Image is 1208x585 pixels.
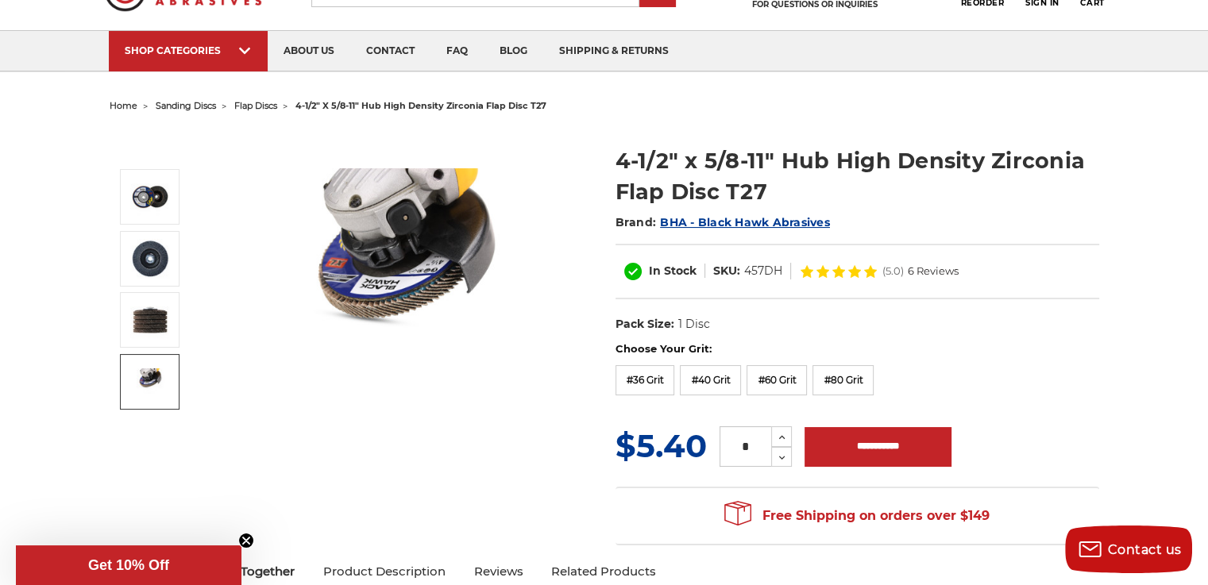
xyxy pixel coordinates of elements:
[724,500,990,532] span: Free Shipping on orders over $149
[543,31,685,71] a: shipping & returns
[110,100,137,111] a: home
[16,545,241,585] div: Get 10% OffClose teaser
[616,426,707,465] span: $5.40
[238,533,254,548] button: Close teaser
[484,31,543,71] a: blog
[156,100,216,111] a: sanding discs
[677,316,709,333] dd: 1 Disc
[744,263,782,279] dd: 457DH
[616,215,657,229] span: Brand:
[616,316,674,333] dt: Pack Size:
[430,31,484,71] a: faq
[295,100,546,111] span: 4-1/2" x 5/8-11" hub high density zirconia flap disc t27
[908,266,959,276] span: 6 Reviews
[350,31,430,71] a: contact
[268,31,350,71] a: about us
[130,177,170,217] img: high density flap disc with screw hub
[882,266,904,276] span: (5.0)
[616,341,1099,357] label: Choose Your Grit:
[130,300,170,340] img: 4-1/2" x 5/8-11" Hub High Density Zirconia Flap Disc T27
[88,557,169,573] span: Get 10% Off
[1065,525,1192,573] button: Contact us
[660,215,830,229] a: BHA - Black Hawk Abrasives
[245,168,563,379] img: high density flap disc with screw hub
[649,264,697,278] span: In Stock
[234,100,277,111] a: flap discs
[125,44,252,56] div: SHOP CATEGORIES
[130,239,170,279] img: 4-1/2" x 5/8-11" Hub High Density Zirconia Flap Disc T27
[1108,542,1182,557] span: Contact us
[616,145,1099,207] h1: 4-1/2" x 5/8-11" Hub High Density Zirconia Flap Disc T27
[713,263,740,279] dt: SKU:
[130,368,170,394] img: 4-1/2" x 5/8-11" Hub High Density Zirconia Flap Disc T27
